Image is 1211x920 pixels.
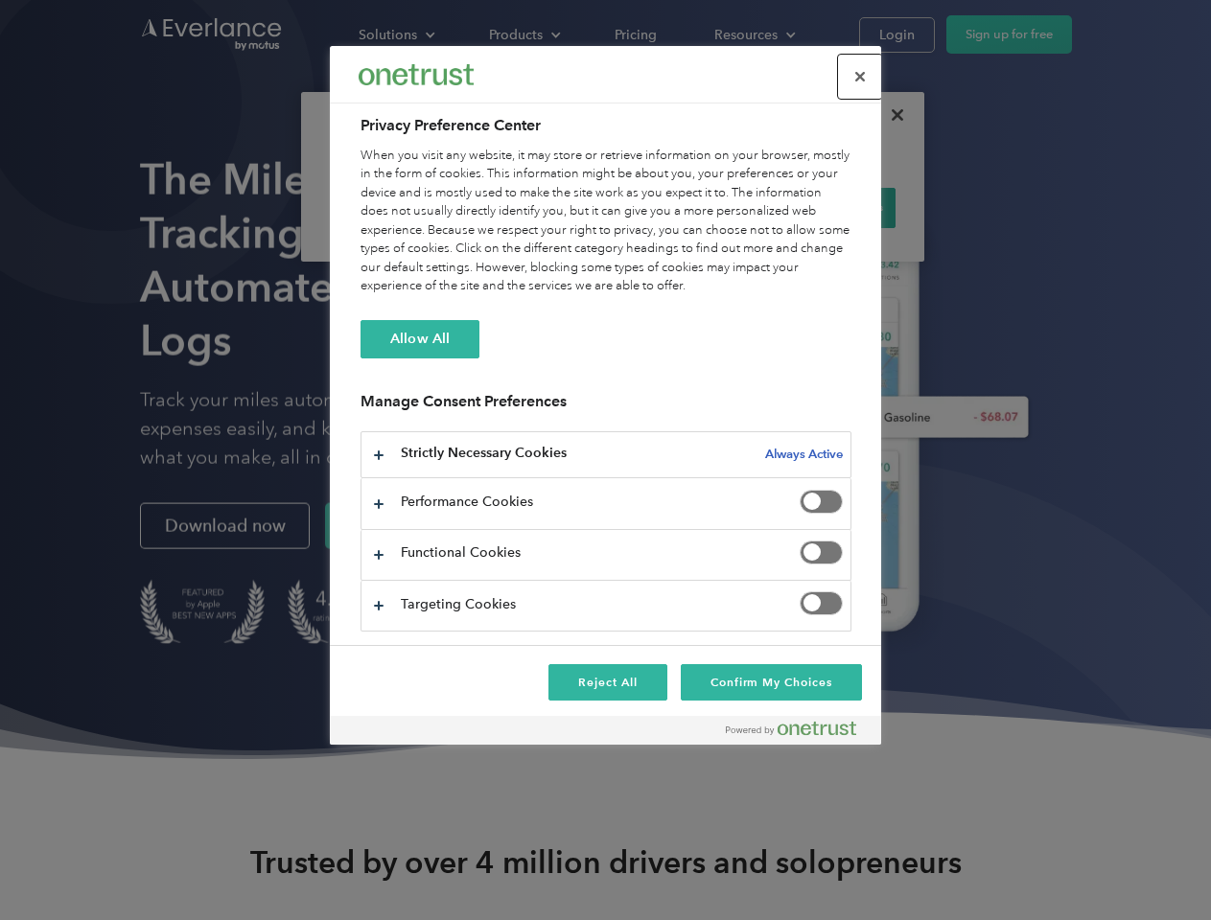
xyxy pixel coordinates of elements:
[548,664,667,701] button: Reject All
[361,147,851,296] div: When you visit any website, it may store or retrieve information on your browser, mostly in the f...
[361,392,851,422] h3: Manage Consent Preferences
[726,721,856,736] img: Powered by OneTrust Opens in a new Tab
[359,64,474,84] img: Everlance
[359,56,474,94] div: Everlance
[361,320,479,358] button: Allow All
[726,721,872,745] a: Powered by OneTrust Opens in a new Tab
[681,664,862,701] button: Confirm My Choices
[361,114,851,137] h2: Privacy Preference Center
[839,56,881,98] button: Close
[330,46,881,745] div: Privacy Preference Center
[330,46,881,745] div: Preference center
